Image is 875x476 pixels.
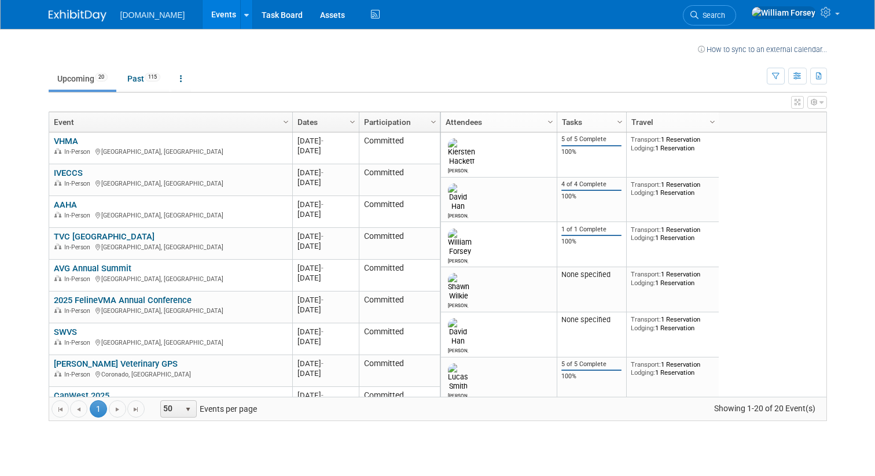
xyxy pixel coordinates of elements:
img: In-Person Event [54,339,61,345]
a: Go to the previous page [70,400,87,418]
span: - [321,359,323,368]
img: David Han [448,318,468,346]
a: Participation [364,112,432,132]
span: Lodging: [631,144,655,152]
div: 1 Reservation 1 Reservation [631,315,714,332]
span: Lodging: [631,368,655,377]
div: [DATE] [297,305,354,315]
a: Upcoming20 [49,68,116,90]
span: Column Settings [348,117,357,127]
a: AVG Annual Summit [54,263,131,274]
div: [GEOGRAPHIC_DATA], [GEOGRAPHIC_DATA] [54,178,287,188]
a: Travel [631,112,711,132]
img: William Forsey [751,6,816,19]
div: 100% [561,372,622,381]
img: Lucas Smith [448,363,468,391]
a: Tasks [562,112,619,132]
a: Column Settings [427,112,440,130]
td: Committed [359,355,440,387]
span: Events per page [145,400,269,418]
span: 20 [95,73,108,82]
span: Lodging: [631,234,655,242]
span: In-Person [64,243,94,251]
div: 5 of 5 Complete [561,135,622,143]
span: Column Settings [546,117,555,127]
span: Column Settings [429,117,438,127]
span: [DOMAIN_NAME] [120,10,185,20]
a: Go to the next page [109,400,126,418]
img: In-Person Event [54,275,61,281]
span: 1 [90,400,107,418]
div: Lucas Smith [448,391,468,398]
div: [DATE] [297,146,354,156]
td: Committed [359,260,440,291]
a: Column Settings [280,112,292,130]
a: Past115 [119,68,169,90]
td: Committed [359,164,440,196]
td: Committed [359,291,440,323]
span: Column Settings [708,117,717,127]
div: [GEOGRAPHIC_DATA], [GEOGRAPHIC_DATA] [54,305,287,315]
img: In-Person Event [54,148,61,154]
div: [GEOGRAPHIC_DATA], [GEOGRAPHIC_DATA] [54,210,287,220]
td: Committed [359,196,440,228]
a: Go to the last page [127,400,145,418]
div: [DATE] [297,337,354,346]
img: In-Person Event [54,212,61,217]
a: Go to the first page [52,400,69,418]
span: Transport: [631,180,661,189]
span: 115 [145,73,160,82]
div: 1 Reservation 1 Reservation [631,226,714,242]
a: AAHA [54,200,77,210]
span: In-Person [64,275,94,283]
span: Go to the first page [56,405,65,414]
span: - [321,200,323,209]
span: - [321,136,323,145]
div: 1 Reservation 1 Reservation [631,360,714,377]
span: - [321,168,323,177]
a: How to sync to an external calendar... [698,45,827,54]
div: 100% [561,193,622,201]
div: [DATE] [297,327,354,337]
span: Lodging: [631,279,655,287]
div: [DATE] [297,368,354,378]
img: ExhibitDay [49,10,106,21]
a: Column Settings [613,112,626,130]
span: - [321,391,323,400]
div: None specified [561,315,622,324]
span: In-Person [64,339,94,346]
div: 1 Reservation 1 Reservation [631,270,714,287]
span: - [321,232,323,241]
div: William Forsey [448,256,468,264]
span: Transport: [631,135,661,143]
a: VHMA [54,136,78,146]
div: [GEOGRAPHIC_DATA], [GEOGRAPHIC_DATA] [54,337,287,347]
span: Transport: [631,315,661,323]
span: In-Person [64,307,94,315]
div: 4 of 4 Complete [561,180,622,189]
a: Search [683,5,736,25]
div: Coronado, [GEOGRAPHIC_DATA] [54,369,287,379]
span: Go to the last page [131,405,141,414]
a: [PERSON_NAME] Veterinary GPS [54,359,178,369]
img: In-Person Event [54,180,61,186]
div: 5 of 5 Complete [561,360,622,368]
img: In-Person Event [54,307,61,313]
div: [DATE] [297,241,354,251]
div: [DATE] [297,359,354,368]
div: [DATE] [297,390,354,400]
div: [GEOGRAPHIC_DATA], [GEOGRAPHIC_DATA] [54,242,287,252]
a: Attendees [446,112,549,132]
div: [DATE] [297,136,354,146]
div: 1 Reservation 1 Reservation [631,135,714,152]
div: 100% [561,148,622,156]
span: Lodging: [631,189,655,197]
span: Go to the next page [113,405,122,414]
div: [DATE] [297,273,354,283]
a: Column Settings [706,112,719,130]
div: [GEOGRAPHIC_DATA], [GEOGRAPHIC_DATA] [54,274,287,283]
span: Go to the previous page [74,405,83,414]
div: [DATE] [297,178,354,187]
span: In-Person [64,180,94,187]
span: select [183,405,193,414]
